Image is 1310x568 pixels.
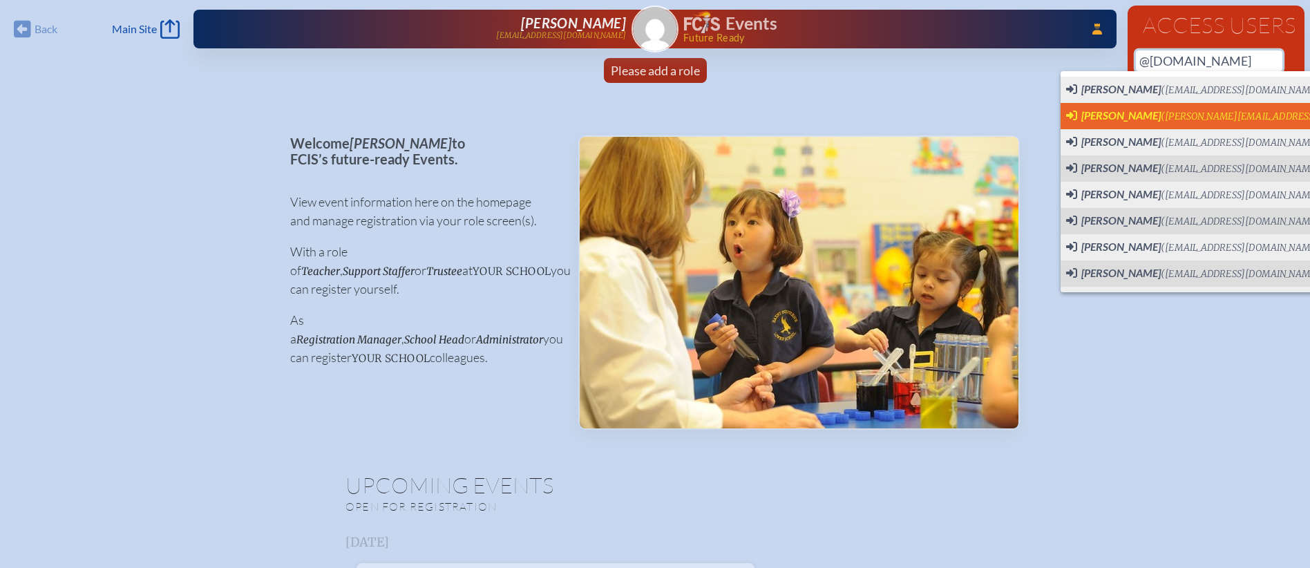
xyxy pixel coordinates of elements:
p: View event information here on the homepage and manage registration via your role screen(s). [290,193,556,230]
span: Teacher [301,265,340,278]
a: Main Site [112,19,180,39]
h3: [DATE] [345,536,965,549]
span: Main Site [112,22,157,36]
p: Welcome to FCIS’s future-ready Events. [290,135,556,167]
span: [PERSON_NAME] [1081,240,1161,253]
h1: Access Users [1136,14,1296,36]
span: Future Ready [683,33,1072,43]
span: [PERSON_NAME] [1081,161,1161,174]
span: [PERSON_NAME] [1081,108,1161,122]
span: Registration Manager [296,333,401,346]
p: [EMAIL_ADDRESS][DOMAIN_NAME] [496,31,626,40]
span: [PERSON_NAME] [1081,135,1161,148]
a: Gravatar [632,6,678,53]
span: [PERSON_NAME] [1081,187,1161,200]
span: [PERSON_NAME] [521,15,626,31]
p: With a role of , or at you can register yourself. [290,243,556,299]
a: [PERSON_NAME][EMAIL_ADDRESS][DOMAIN_NAME] [238,15,626,43]
input: Person’s name or email [1136,50,1282,71]
span: School Head [404,333,464,346]
span: Support Staffer [343,265,415,278]
span: Administrator [476,333,543,346]
a: Please add a role [605,58,705,83]
img: Gravatar [633,7,677,51]
div: FCIS Events — Future ready [684,11,1072,43]
h1: Upcoming Events [345,474,965,496]
span: [PERSON_NAME] [1081,214,1161,227]
img: Events [580,137,1018,428]
span: Trustee [426,265,462,278]
span: your school [352,352,430,365]
span: [PERSON_NAME] [1081,82,1161,95]
p: As a , or you can register colleagues. [290,311,556,367]
span: [PERSON_NAME] [350,135,452,151]
span: [PERSON_NAME] [1081,266,1161,279]
span: Please add a role [611,63,700,78]
span: your school [473,265,551,278]
p: Open for registration [345,500,710,513]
